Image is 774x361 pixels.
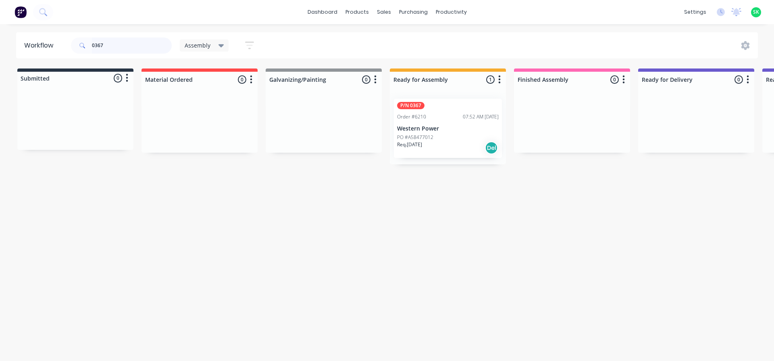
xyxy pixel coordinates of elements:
img: Factory [15,6,27,18]
p: PO #A58477012 [397,134,433,141]
div: productivity [432,6,471,18]
div: P/N 0367Order #621007:52 AM [DATE]Western PowerPO #A58477012Req.[DATE]Del [394,99,502,158]
div: Del [485,141,498,154]
div: settings [680,6,710,18]
div: sales [373,6,395,18]
p: Western Power [397,125,499,132]
div: purchasing [395,6,432,18]
a: dashboard [304,6,341,18]
div: Workflow [24,41,57,50]
div: P/N 0367 [397,102,424,109]
div: products [341,6,373,18]
div: Order #6210 [397,113,426,120]
p: Req. [DATE] [397,141,422,148]
span: SK [753,8,759,16]
div: 07:52 AM [DATE] [463,113,499,120]
span: Assembly [185,41,210,50]
input: Search for orders... [92,37,172,54]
